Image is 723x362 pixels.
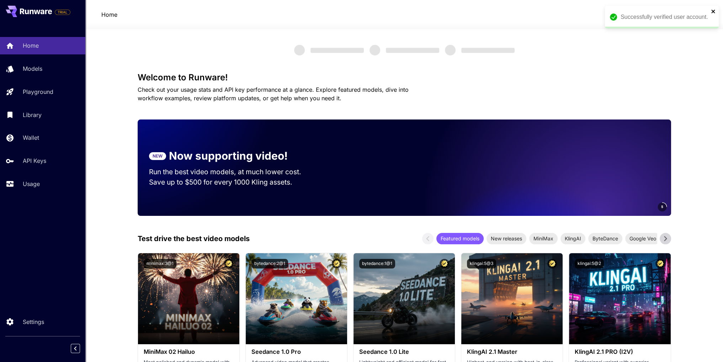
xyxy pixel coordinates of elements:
div: KlingAI [560,233,585,244]
span: New releases [487,235,526,242]
h3: KlingAI 2.1 PRO (I2V) [575,348,665,355]
button: close [711,9,716,14]
div: Successfully verified user account. [621,13,709,21]
img: alt [246,253,347,344]
span: TRIAL [55,10,70,15]
button: Certified Model – Vetted for best performance and includes a commercial license. [224,259,234,268]
p: Now supporting video! [169,148,288,164]
button: klingai:5@3 [467,259,496,268]
span: MiniMax [529,235,558,242]
button: Certified Model – Vetted for best performance and includes a commercial license. [440,259,449,268]
p: NEW [153,153,163,159]
img: alt [569,253,670,344]
h3: Seedance 1.0 Lite [359,348,449,355]
span: Add your payment card to enable full platform functionality. [55,8,70,16]
span: 5 [661,204,663,209]
img: alt [138,253,239,344]
img: alt [461,253,563,344]
h3: Seedance 1.0 Pro [251,348,341,355]
div: Collapse sidebar [76,342,85,355]
span: Google Veo [625,235,660,242]
nav: breadcrumb [101,10,117,19]
div: MiniMax [529,233,558,244]
div: Featured models [436,233,484,244]
button: bytedance:1@1 [359,259,395,268]
button: Certified Model – Vetted for best performance and includes a commercial license. [547,259,557,268]
button: Certified Model – Vetted for best performance and includes a commercial license. [332,259,341,268]
h3: Welcome to Runware! [138,73,671,82]
button: bytedance:2@1 [251,259,288,268]
p: Usage [23,180,40,188]
p: Run the best video models, at much lower cost. [149,167,315,177]
div: Google Veo [625,233,660,244]
img: alt [353,253,455,344]
p: Settings [23,318,44,326]
span: Featured models [436,235,484,242]
p: Save up to $500 for every 1000 Kling assets. [149,177,315,187]
p: Models [23,64,42,73]
p: API Keys [23,156,46,165]
span: Check out your usage stats and API key performance at a glance. Explore featured models, dive int... [138,86,409,102]
div: ByteDance [588,233,622,244]
span: ByteDance [588,235,622,242]
button: Collapse sidebar [71,344,80,353]
p: Library [23,111,42,119]
div: New releases [487,233,526,244]
p: Test drive the best video models [138,233,250,244]
h3: MiniMax 02 Hailuo [144,348,234,355]
button: klingai:5@2 [575,259,604,268]
p: Wallet [23,133,39,142]
span: KlingAI [560,235,585,242]
h3: KlingAI 2.1 Master [467,348,557,355]
p: Home [23,41,39,50]
p: Playground [23,87,53,96]
button: minimax:3@1 [144,259,176,268]
a: Home [101,10,117,19]
button: Certified Model – Vetted for best performance and includes a commercial license. [655,259,665,268]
